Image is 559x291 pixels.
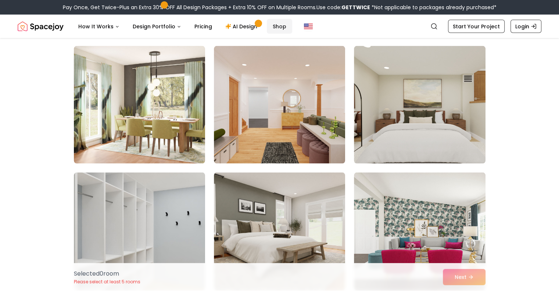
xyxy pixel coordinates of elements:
span: Use code: [316,4,370,11]
img: Room room-37 [74,46,205,164]
div: Pay Once, Get Twice-Plus an Extra 30% OFF All Design Packages + Extra 10% OFF on Multiple Rooms. [63,4,497,11]
a: Pricing [189,19,218,34]
img: Room room-39 [354,46,485,164]
a: Spacejoy [18,19,64,34]
img: Room room-40 [74,173,205,290]
img: Room room-38 [214,46,345,164]
a: Shop [267,19,292,34]
p: Please select at least 5 rooms [74,279,140,285]
a: Start Your Project [448,20,505,33]
img: United States [304,22,313,31]
button: Design Portfolio [127,19,187,34]
span: *Not applicable to packages already purchased* [370,4,497,11]
img: Spacejoy Logo [18,19,64,34]
nav: Global [18,15,541,38]
img: Room room-41 [214,173,345,290]
a: Login [510,20,541,33]
p: Selected 0 room [74,269,140,278]
a: AI Design [219,19,265,34]
nav: Main [72,19,292,34]
b: GETTWICE [341,4,370,11]
button: How It Works [72,19,125,34]
img: Room room-42 [354,173,485,290]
